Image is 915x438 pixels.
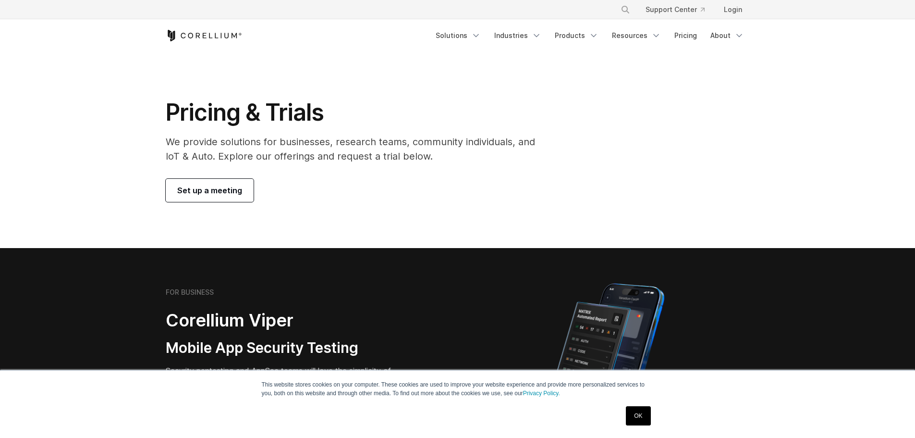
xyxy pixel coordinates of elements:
[626,406,650,425] a: OK
[638,1,712,18] a: Support Center
[523,390,560,397] a: Privacy Policy.
[430,27,750,44] div: Navigation Menu
[549,27,604,44] a: Products
[166,135,549,163] p: We provide solutions for businesses, research teams, community individuals, and IoT & Auto. Explo...
[166,310,412,331] h2: Corellium Viper
[262,380,654,398] p: This website stores cookies on your computer. These cookies are used to improve your website expe...
[669,27,703,44] a: Pricing
[166,98,549,127] h1: Pricing & Trials
[606,27,667,44] a: Resources
[705,27,750,44] a: About
[166,179,254,202] a: Set up a meeting
[166,288,214,297] h6: FOR BUSINESS
[166,339,412,357] h3: Mobile App Security Testing
[430,27,487,44] a: Solutions
[166,365,412,400] p: Security pentesting and AppSec teams will love the simplicity of automated report generation comb...
[716,1,750,18] a: Login
[609,1,750,18] div: Navigation Menu
[177,185,242,196] span: Set up a meeting
[617,1,634,18] button: Search
[488,27,547,44] a: Industries
[166,30,242,41] a: Corellium Home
